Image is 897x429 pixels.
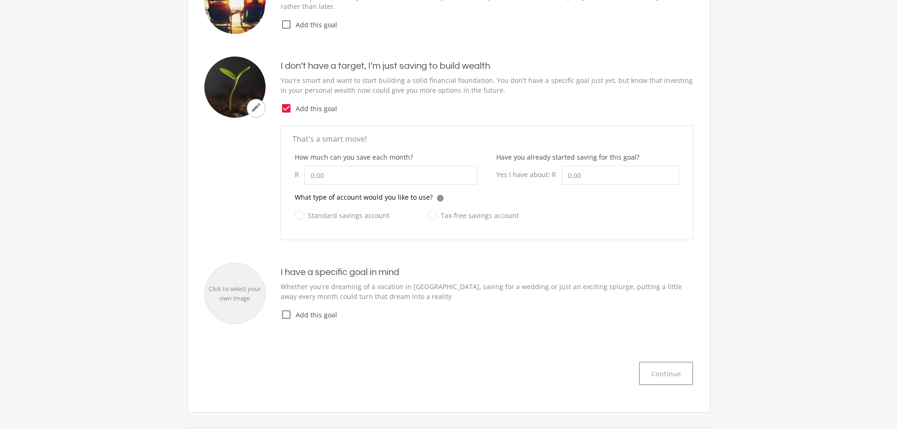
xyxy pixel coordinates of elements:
[205,284,265,303] div: Click to select your own image
[292,133,681,145] p: That's a smart move!
[496,152,639,162] label: Have you already started saving for this goal?
[251,102,262,113] i: mode_edit
[295,152,413,162] label: How much can you save each month?
[562,166,679,185] input: 0.00
[295,192,433,202] p: What type of account would you like to use?
[295,166,305,183] div: R
[292,310,693,320] span: Add this goal
[295,210,389,221] label: Standard savings account
[281,19,292,30] i: check_box_outline_blank
[281,75,693,95] p: You're smart and want to start building a solid financial foundation. You don't have a specific g...
[292,104,693,113] span: Add this goal
[292,20,693,30] span: Add this goal
[247,99,266,118] button: mode_edit
[437,195,444,202] div: i
[496,166,562,183] div: Yes I have about: R
[281,282,693,301] p: Whether you're dreaming of a vacation in [GEOGRAPHIC_DATA], saving for a wedding or just an excit...
[305,166,477,185] input: 0.00
[639,362,693,385] button: Continue
[281,60,693,72] h4: I don’t have a target, I’m just saving to build wealth
[281,103,292,114] i: check_box
[281,309,292,320] i: check_box_outline_blank
[281,267,693,278] h4: I have a specific goal in mind
[428,210,519,221] label: Tax-free savings account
